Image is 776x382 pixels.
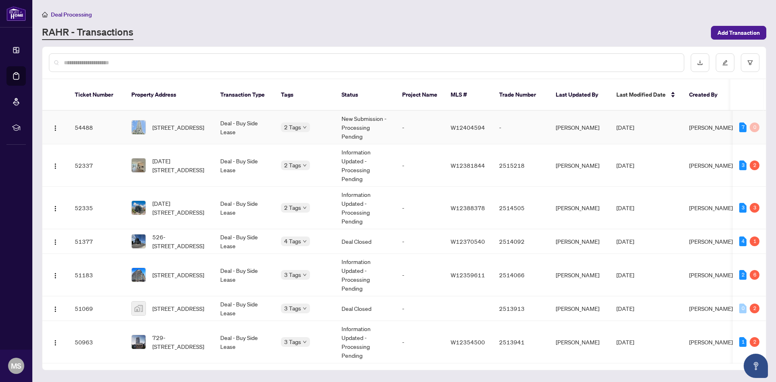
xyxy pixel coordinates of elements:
[214,79,274,111] th: Transaction Type
[303,163,307,167] span: down
[303,239,307,243] span: down
[49,235,62,248] button: Logo
[68,111,125,144] td: 54488
[214,254,274,296] td: Deal - Buy Side Lease
[549,321,610,363] td: [PERSON_NAME]
[750,304,759,313] div: 2
[132,335,145,349] img: thumbnail-img
[716,53,734,72] button: edit
[549,144,610,187] td: [PERSON_NAME]
[451,162,485,169] span: W12381844
[132,201,145,215] img: thumbnail-img
[335,111,396,144] td: New Submission - Processing Pending
[549,296,610,321] td: [PERSON_NAME]
[335,144,396,187] td: Information Updated - Processing Pending
[52,306,59,312] img: Logo
[493,254,549,296] td: 2514066
[214,296,274,321] td: Deal - Buy Side Lease
[616,238,634,245] span: [DATE]
[335,321,396,363] td: Information Updated - Processing Pending
[750,236,759,246] div: 1
[689,338,733,346] span: [PERSON_NAME]
[396,187,444,229] td: -
[132,120,145,134] img: thumbnail-img
[303,306,307,310] span: down
[49,336,62,348] button: Logo
[52,125,59,131] img: Logo
[689,124,733,131] span: [PERSON_NAME]
[49,201,62,214] button: Logo
[68,144,125,187] td: 52337
[68,321,125,363] td: 50963
[274,79,335,111] th: Tags
[739,160,746,170] div: 3
[739,304,746,313] div: 0
[739,122,746,132] div: 7
[335,187,396,229] td: Information Updated - Processing Pending
[152,123,204,132] span: [STREET_ADDRESS]
[68,229,125,254] td: 51377
[52,340,59,346] img: Logo
[284,160,301,170] span: 2 Tags
[214,229,274,254] td: Deal - Buy Side Lease
[444,79,493,111] th: MLS #
[493,144,549,187] td: 2515218
[396,321,444,363] td: -
[711,26,766,40] button: Add Transaction
[616,124,634,131] span: [DATE]
[689,238,733,245] span: [PERSON_NAME]
[451,338,485,346] span: W12354500
[284,337,301,346] span: 3 Tags
[689,271,733,279] span: [PERSON_NAME]
[451,271,485,279] span: W12359611
[616,162,634,169] span: [DATE]
[493,229,549,254] td: 2514092
[493,187,549,229] td: 2514505
[691,53,709,72] button: download
[6,6,26,21] img: logo
[549,254,610,296] td: [PERSON_NAME]
[739,270,746,280] div: 2
[52,272,59,279] img: Logo
[610,79,683,111] th: Last Modified Date
[49,268,62,281] button: Logo
[493,111,549,144] td: -
[152,270,204,279] span: [STREET_ADDRESS]
[132,302,145,315] img: thumbnail-img
[747,60,753,65] span: filter
[132,158,145,172] img: thumbnail-img
[549,229,610,254] td: [PERSON_NAME]
[52,205,59,212] img: Logo
[152,304,204,313] span: [STREET_ADDRESS]
[68,187,125,229] td: 52335
[49,302,62,315] button: Logo
[152,333,207,351] span: 729-[STREET_ADDRESS]
[284,236,301,246] span: 4 Tags
[549,111,610,144] td: [PERSON_NAME]
[549,187,610,229] td: [PERSON_NAME]
[750,203,759,213] div: 3
[396,144,444,187] td: -
[616,90,666,99] span: Last Modified Date
[689,305,733,312] span: [PERSON_NAME]
[42,25,133,40] a: RAHR - Transactions
[152,199,207,217] span: [DATE][STREET_ADDRESS]
[132,234,145,248] img: thumbnail-img
[750,122,759,132] div: 0
[335,229,396,254] td: Deal Closed
[451,124,485,131] span: W12404594
[51,11,92,18] span: Deal Processing
[493,79,549,111] th: Trade Number
[303,273,307,277] span: down
[750,160,759,170] div: 2
[396,296,444,321] td: -
[214,187,274,229] td: Deal - Buy Side Lease
[214,321,274,363] td: Deal - Buy Side Lease
[717,26,760,39] span: Add Transaction
[697,60,703,65] span: download
[11,360,21,371] span: MS
[616,305,634,312] span: [DATE]
[303,125,307,129] span: down
[132,268,145,282] img: thumbnail-img
[616,204,634,211] span: [DATE]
